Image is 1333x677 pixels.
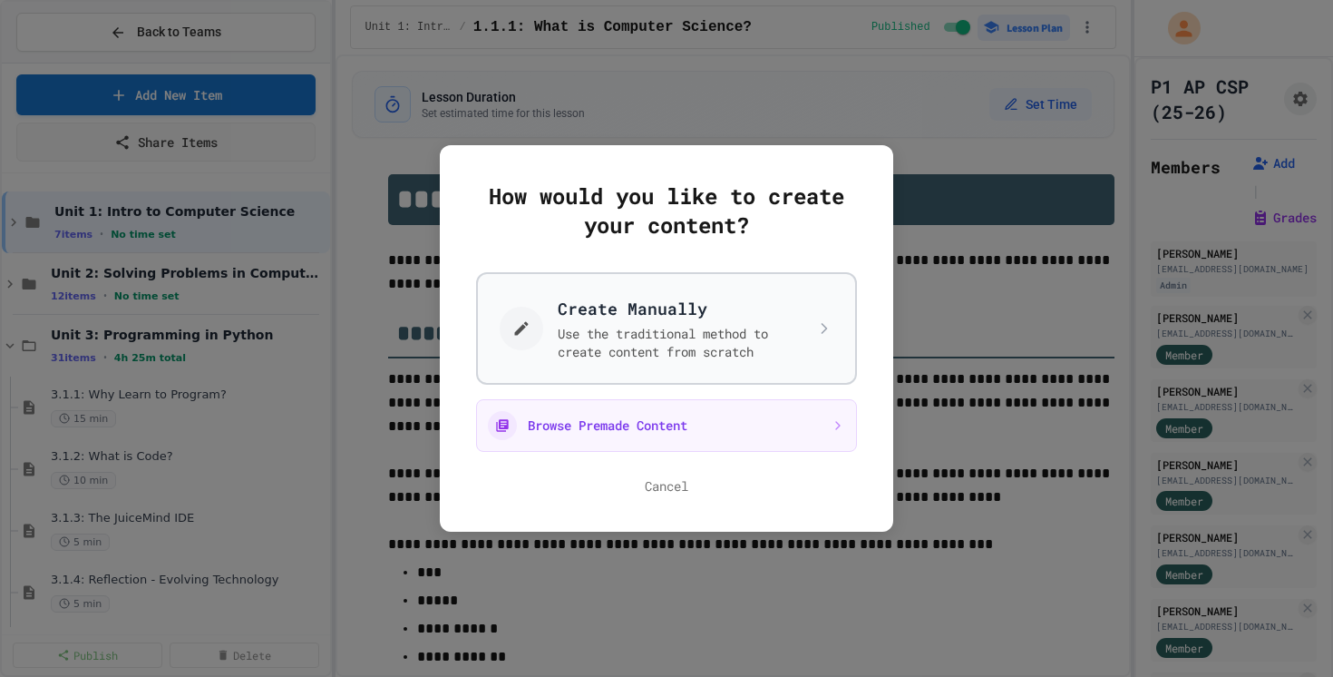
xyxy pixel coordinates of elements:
button: Create ManuallyUse the traditional method to create content from scratch [476,272,857,385]
button: Browse Premade Content [476,399,857,452]
h3: How would you like to create your content? [476,182,857,240]
iframe: chat widget [1182,525,1315,603]
iframe: chat widget [1257,604,1315,659]
button: Cancel [645,477,688,495]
